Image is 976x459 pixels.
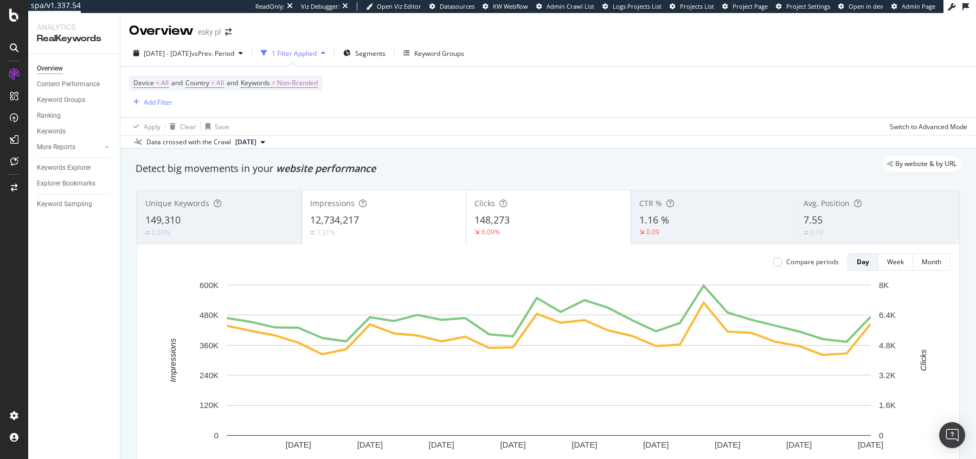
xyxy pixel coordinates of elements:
text: 0 [879,431,883,440]
span: Avg. Position [804,198,850,208]
a: Keywords Explorer [37,162,112,174]
text: 240K [200,371,219,380]
span: Impressions [310,198,355,208]
div: legacy label [883,156,961,171]
text: Clicks [919,349,928,371]
text: 480K [200,310,219,320]
div: RealKeywords [37,33,111,45]
button: Save [201,118,229,135]
div: Compare periods [786,257,839,266]
span: 7.55 [804,213,823,226]
span: CTR % [639,198,662,208]
div: 1 Filter Applied [272,49,317,58]
button: Add Filter [129,95,172,109]
text: [DATE] [858,440,883,449]
div: Ranking [37,110,61,122]
button: Segments [339,44,390,62]
text: 8K [879,280,889,290]
a: Explorer Bookmarks [37,178,112,189]
a: Open Viz Editor [366,2,421,11]
text: [DATE] [643,440,669,449]
text: 0 [214,431,219,440]
span: Segments [355,49,386,58]
div: Overview [129,22,194,40]
text: [DATE] [715,440,740,449]
span: and [227,78,238,87]
text: [DATE] [786,440,812,449]
span: vs Prev. Period [191,49,234,58]
a: KW Webflow [483,2,528,11]
span: Project Page [733,2,768,10]
div: ReadOnly: [255,2,285,11]
span: [DATE] - [DATE] [144,49,191,58]
button: [DATE] [231,136,269,149]
button: Clear [165,118,196,135]
div: Keywords [37,126,66,137]
div: Data crossed with the Crawl [146,137,231,147]
div: More Reports [37,142,75,153]
a: Logs Projects List [602,2,662,11]
text: [DATE] [500,440,525,449]
div: Keyword Groups [37,94,85,106]
span: = [272,78,275,87]
text: 600K [200,280,219,290]
span: Projects List [680,2,714,10]
img: Equal [310,231,314,234]
span: Open in dev [849,2,883,10]
span: = [156,78,159,87]
a: Admin Crawl List [536,2,594,11]
span: Non-Branded [277,75,318,91]
a: Overview [37,63,112,74]
a: Project Page [722,2,768,11]
div: Analytics [37,22,111,33]
span: All [161,75,169,91]
span: By website & by URL [895,161,956,167]
text: [DATE] [572,440,597,449]
text: 4.8K [879,341,896,350]
a: Datasources [429,2,474,11]
span: KW Webflow [493,2,528,10]
text: 360K [200,341,219,350]
div: Keyword Sampling [37,199,92,210]
span: Open Viz Editor [377,2,421,10]
div: Viz Debugger: [301,2,340,11]
span: 12,734,217 [310,213,359,226]
span: 1.16 % [639,213,669,226]
div: Add Filter [144,98,172,107]
a: Ranking [37,110,112,122]
a: Keyword Sampling [37,199,112,210]
span: 2025 Jun. 6th [235,137,256,147]
a: Keyword Groups [37,94,112,106]
text: Impressions [168,338,177,382]
span: Keywords [241,78,270,87]
span: Datasources [440,2,474,10]
span: Admin Page [902,2,935,10]
button: Month [913,253,951,271]
div: Content Performance [37,79,100,90]
div: Day [857,257,869,266]
a: Projects List [670,2,714,11]
div: Clear [180,122,196,131]
text: [DATE] [357,440,383,449]
div: Keywords Explorer [37,162,91,174]
div: Switch to Advanced Mode [890,122,967,131]
text: 1.6K [879,400,896,410]
div: Open Intercom Messenger [939,422,965,448]
text: 120K [200,400,219,410]
span: 149,310 [145,213,181,226]
div: esky pl [198,27,221,37]
div: 0.19 [810,228,823,237]
a: Admin Page [891,2,935,11]
span: = [211,78,215,87]
button: Day [847,253,878,271]
text: [DATE] [429,440,454,449]
div: 0.09 [646,227,659,237]
button: Apply [129,118,160,135]
div: Week [887,257,904,266]
span: All [216,75,224,91]
span: and [171,78,183,87]
span: Logs Projects List [613,2,662,10]
a: More Reports [37,142,101,153]
span: 148,273 [474,213,510,226]
div: arrow-right-arrow-left [225,28,232,36]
